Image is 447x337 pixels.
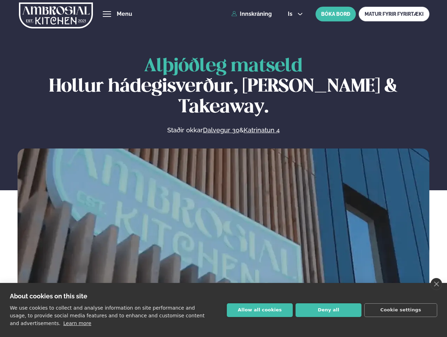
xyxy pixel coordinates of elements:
h1: Hollur hádegisverður, [PERSON_NAME] & Takeaway. [18,56,429,118]
a: Dalvegur 30 [203,126,239,134]
button: hamburger [103,10,111,18]
a: close [431,278,442,290]
button: Cookie settings [364,303,437,317]
span: Alþjóðleg matseld [144,58,303,75]
img: logo [19,1,93,30]
a: MATUR FYRIR FYRIRTÆKI [359,7,429,21]
span: is [288,11,294,17]
button: is [282,11,309,17]
button: Deny all [296,303,361,317]
p: Staðir okkar & [91,126,356,134]
p: We use cookies to collect and analyse information on site performance and usage, to provide socia... [10,305,204,326]
strong: About cookies on this site [10,292,87,300]
button: BÓKA BORÐ [316,7,356,21]
button: Allow all cookies [227,303,293,317]
a: Innskráning [231,11,272,17]
a: Katrinatun 4 [244,126,280,134]
a: Learn more [63,321,92,326]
